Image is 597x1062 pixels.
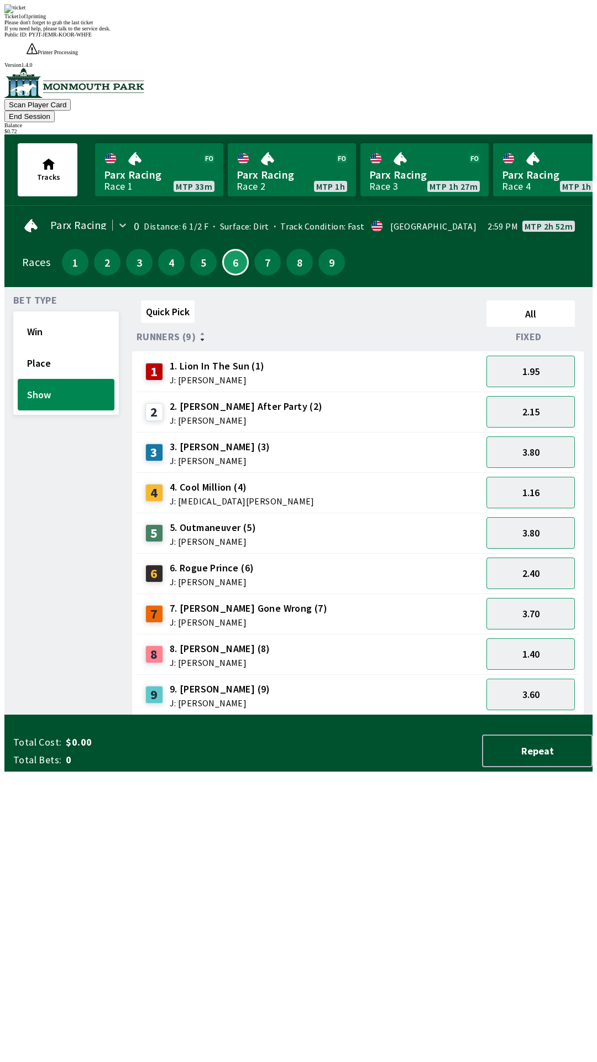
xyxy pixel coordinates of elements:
[390,222,476,231] div: [GEOGRAPHIC_DATA]
[27,325,105,338] span: Win
[18,347,114,379] button: Place
[50,221,107,230] span: Parx Racing
[170,537,256,546] span: J: [PERSON_NAME]
[522,405,540,418] span: 2.15
[4,111,55,122] button: End Session
[222,249,249,275] button: 6
[170,658,270,667] span: J: [PERSON_NAME]
[4,25,111,32] span: If you need help, please talk to the service desk.
[170,682,270,696] span: 9. [PERSON_NAME] (9)
[522,486,540,499] span: 1.16
[522,607,540,620] span: 3.70
[369,182,398,191] div: Race 3
[522,446,540,459] span: 3.80
[522,527,540,539] span: 3.80
[486,638,575,670] button: 1.40
[190,249,217,275] button: 5
[126,249,153,275] button: 3
[170,480,315,494] span: 4. Cool Million (4)
[145,524,163,542] div: 5
[66,736,240,749] span: $0.00
[104,182,133,191] div: Race 1
[522,567,540,580] span: 2.40
[516,332,542,341] span: Fixed
[170,456,270,465] span: J: [PERSON_NAME]
[170,416,323,425] span: J: [PERSON_NAME]
[170,376,265,384] span: J: [PERSON_NAME]
[4,32,593,38] div: Public ID:
[486,517,575,549] button: 3.80
[29,32,92,38] span: PYJT-JEMR-KOOR-WHFE
[482,735,593,767] button: Repeat
[38,49,78,55] span: Printer Processing
[65,258,86,266] span: 1
[492,745,583,757] span: Repeat
[170,359,265,373] span: 1. Lion In The Sun (1)
[430,182,478,191] span: MTP 1h 27m
[237,182,265,191] div: Race 2
[369,168,480,182] span: Parx Racing
[97,258,118,266] span: 2
[360,143,489,196] a: Parx RacingRace 3MTP 1h 27m
[145,363,163,381] div: 1
[22,258,50,267] div: Races
[316,182,345,191] span: MTP 1h
[254,249,281,275] button: 7
[146,305,190,318] span: Quick Pick
[18,143,77,196] button: Tracks
[95,143,223,196] a: Parx RacingRace 1MTP 33m
[4,99,71,111] button: Scan Player Card
[486,436,575,468] button: 3.80
[170,699,270,707] span: J: [PERSON_NAME]
[145,444,163,461] div: 3
[286,249,313,275] button: 8
[486,396,575,428] button: 2.15
[37,172,60,182] span: Tracks
[170,561,254,575] span: 6. Rogue Prince (6)
[522,365,540,378] span: 1.95
[4,13,593,19] div: Ticket 1 of 1 printing
[318,249,345,275] button: 9
[486,300,575,327] button: All
[145,403,163,421] div: 2
[4,19,593,25] div: Please don't forget to grab the last ticket
[486,477,575,508] button: 1.16
[134,222,140,231] div: 0
[170,497,315,506] span: J: [MEDICAL_DATA][PERSON_NAME]
[321,258,342,266] span: 9
[170,618,327,627] span: J: [PERSON_NAME]
[226,259,245,265] span: 6
[486,598,575,629] button: 3.70
[161,258,182,266] span: 4
[145,605,163,623] div: 7
[486,558,575,589] button: 2.40
[145,686,163,704] div: 9
[129,258,150,266] span: 3
[141,300,195,323] button: Quick Pick
[170,642,270,656] span: 8. [PERSON_NAME] (8)
[145,565,163,582] div: 6
[66,753,240,767] span: 0
[176,182,212,191] span: MTP 33m
[13,753,61,767] span: Total Bets:
[502,182,531,191] div: Race 4
[27,388,105,401] span: Show
[522,648,540,660] span: 1.40
[158,249,185,275] button: 4
[488,222,518,231] span: 2:59 PM
[94,249,121,275] button: 2
[13,736,61,749] span: Total Cost:
[486,679,575,710] button: 3.60
[482,331,579,342] div: Fixed
[18,316,114,347] button: Win
[170,577,254,586] span: J: [PERSON_NAME]
[522,688,540,701] span: 3.60
[62,249,88,275] button: 1
[491,308,570,320] span: All
[289,258,310,266] span: 8
[237,168,347,182] span: Parx Racing
[18,379,114,410] button: Show
[104,168,214,182] span: Parx Racing
[145,645,163,663] div: 8
[4,4,25,13] img: ticket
